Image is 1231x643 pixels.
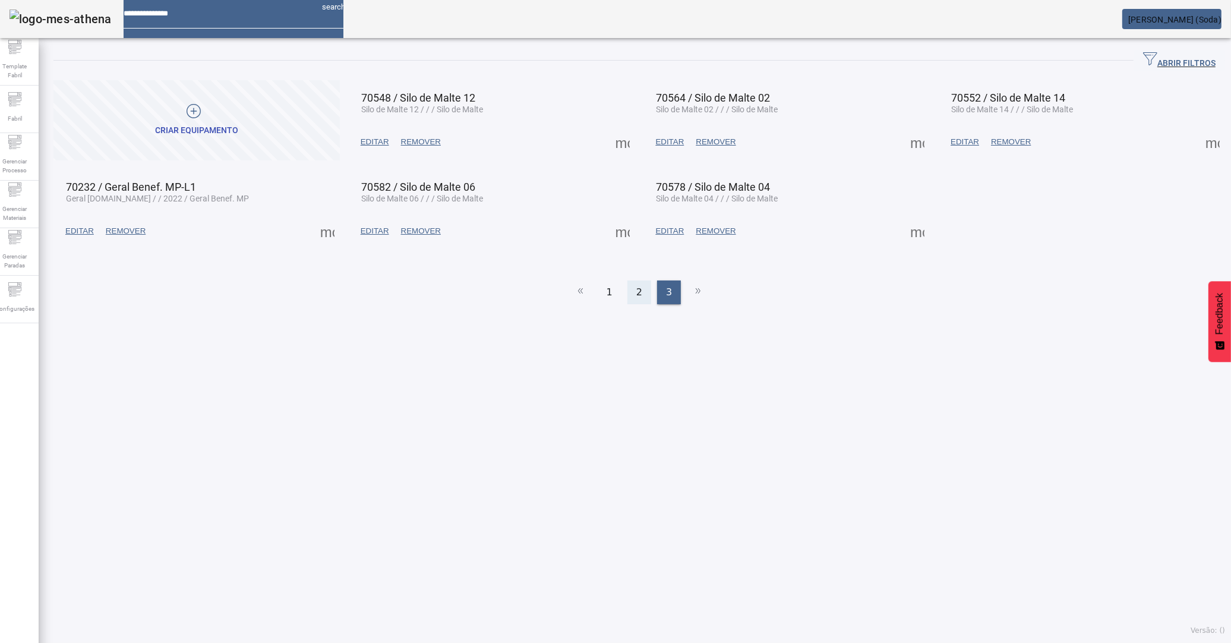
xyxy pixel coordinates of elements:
[395,131,447,153] button: REMOVER
[656,225,684,237] span: EDITAR
[607,285,613,300] span: 1
[650,220,690,242] button: EDITAR
[53,80,340,160] button: CRIAR EQUIPAMENTO
[1128,15,1221,24] span: [PERSON_NAME] (Soda)
[656,194,778,203] span: Silo de Malte 04 / / / Silo de Malte
[361,181,475,193] span: 70582 / Silo de Malte 06
[355,131,395,153] button: EDITAR
[66,194,249,203] span: Geral [DOMAIN_NAME] / / 2022 / Geral Benef. MP
[65,225,94,237] span: EDITAR
[59,220,100,242] button: EDITAR
[401,136,441,148] span: REMOVER
[395,220,447,242] button: REMOVER
[907,220,928,242] button: Mais
[361,92,475,104] span: 70548 / Silo de Malte 12
[1143,52,1216,70] span: ABRIR FILTROS
[650,131,690,153] button: EDITAR
[945,131,985,153] button: EDITAR
[401,225,441,237] span: REMOVER
[66,181,196,193] span: 70232 / Geral Benef. MP-L1
[951,92,1065,104] span: 70552 / Silo de Malte 14
[1208,281,1231,362] button: Feedback - Mostrar pesquisa
[951,136,979,148] span: EDITAR
[612,131,633,153] button: Mais
[656,105,778,114] span: Silo de Malte 02 / / / Silo de Malte
[100,220,151,242] button: REMOVER
[656,181,771,193] span: 70578 / Silo de Malte 04
[985,131,1037,153] button: REMOVER
[1134,50,1225,71] button: ABRIR FILTROS
[656,136,684,148] span: EDITAR
[361,136,389,148] span: EDITAR
[317,220,338,242] button: Mais
[361,225,389,237] span: EDITAR
[690,131,741,153] button: REMOVER
[1214,293,1225,335] span: Feedback
[690,220,741,242] button: REMOVER
[907,131,928,153] button: Mais
[656,92,771,104] span: 70564 / Silo de Malte 02
[155,125,238,137] div: CRIAR EQUIPAMENTO
[696,225,736,237] span: REMOVER
[696,136,736,148] span: REMOVER
[1202,131,1223,153] button: Mais
[1191,626,1225,635] span: Versão: ()
[106,225,146,237] span: REMOVER
[4,111,26,127] span: Fabril
[951,105,1073,114] span: Silo de Malte 14 / / / Silo de Malte
[636,285,642,300] span: 2
[612,220,633,242] button: Mais
[355,220,395,242] button: EDITAR
[361,194,483,203] span: Silo de Malte 06 / / / Silo de Malte
[991,136,1031,148] span: REMOVER
[361,105,483,114] span: Silo de Malte 12 / / / Silo de Malte
[10,10,112,29] img: logo-mes-athena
